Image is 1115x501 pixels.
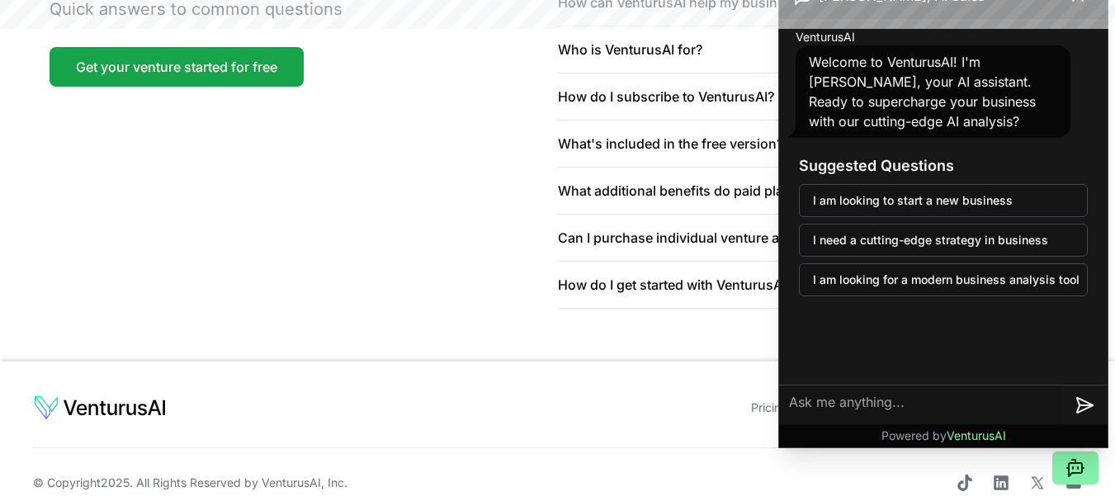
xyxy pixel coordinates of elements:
span: © Copyright 2025 . All Rights Reserved by . [33,475,347,491]
button: I am looking to start a new business [799,184,1088,217]
span: VenturusAI [947,428,1006,442]
a: Pricing [751,400,788,414]
span: VenturusAI [796,29,855,45]
button: What additional benefits do paid plans offer? [558,168,1066,214]
p: Powered by [881,428,1006,444]
button: Who is VenturusAI for? [558,26,1066,73]
button: Can I purchase individual venture analyses without a subscription? [558,215,1066,261]
h3: Suggested Questions [799,154,1088,177]
a: Get your venture started for free [50,47,304,87]
button: How do I subscribe to VenturusAI? [558,73,1066,120]
button: I am looking for a modern business analysis tool [799,263,1088,296]
span: Welcome to VenturusAI! I'm [PERSON_NAME], your AI assistant. Ready to supercharge your business w... [809,54,1036,130]
img: logo [33,395,167,421]
button: How do I get started with VenturusAI? [558,262,1066,308]
button: What's included in the free version? [558,121,1066,167]
a: VenturusAI, Inc [262,475,344,489]
button: I need a cutting-edge strategy in business [799,224,1088,257]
